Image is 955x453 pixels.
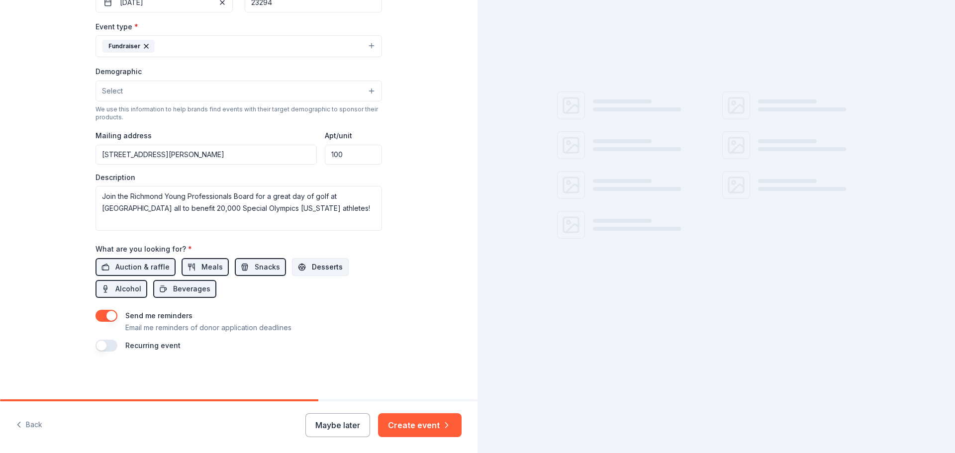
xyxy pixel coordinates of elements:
span: Meals [201,261,223,273]
button: Beverages [153,280,216,298]
button: Back [16,415,42,436]
label: Recurring event [125,341,181,350]
span: Auction & raffle [115,261,170,273]
button: Fundraiser [95,35,382,57]
label: Mailing address [95,131,152,141]
div: We use this information to help brands find events with their target demographic to sponsor their... [95,105,382,121]
span: Snacks [255,261,280,273]
label: Apt/unit [325,131,352,141]
button: Select [95,81,382,101]
label: What are you looking for? [95,244,192,254]
span: Beverages [173,283,210,295]
label: Send me reminders [125,311,192,320]
button: Snacks [235,258,286,276]
label: Demographic [95,67,142,77]
label: Description [95,173,135,182]
button: Desserts [292,258,349,276]
button: Auction & raffle [95,258,176,276]
button: Alcohol [95,280,147,298]
p: Email me reminders of donor application deadlines [125,322,291,334]
label: Event type [95,22,138,32]
button: Create event [378,413,462,437]
input: Enter a US address [95,145,317,165]
textarea: Join the Richmond Young Professionals Board for a great day of golf at [GEOGRAPHIC_DATA] all to b... [95,186,382,231]
span: Desserts [312,261,343,273]
button: Meals [182,258,229,276]
span: Select [102,85,123,97]
button: Maybe later [305,413,370,437]
input: # [325,145,382,165]
span: Alcohol [115,283,141,295]
div: Fundraiser [102,40,155,53]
